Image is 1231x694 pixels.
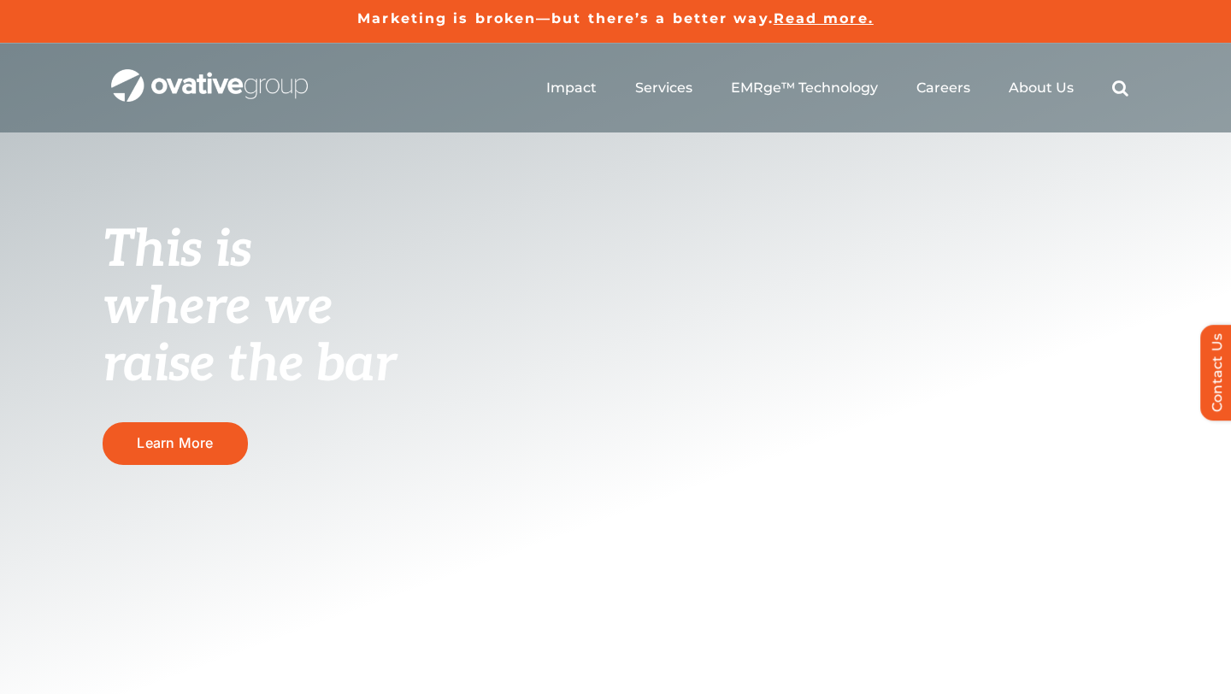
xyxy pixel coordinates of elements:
[731,79,878,97] a: EMRge™ Technology
[103,422,248,464] a: Learn More
[635,79,692,97] a: Services
[774,10,874,26] a: Read more.
[546,61,1128,115] nav: Menu
[111,68,308,84] a: OG_Full_horizontal_WHT
[103,277,396,396] span: where we raise the bar
[357,10,774,26] a: Marketing is broken—but there’s a better way.
[916,79,970,97] a: Careers
[546,79,597,97] a: Impact
[1112,79,1128,97] a: Search
[1009,79,1074,97] a: About Us
[137,435,213,451] span: Learn More
[103,220,251,281] span: This is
